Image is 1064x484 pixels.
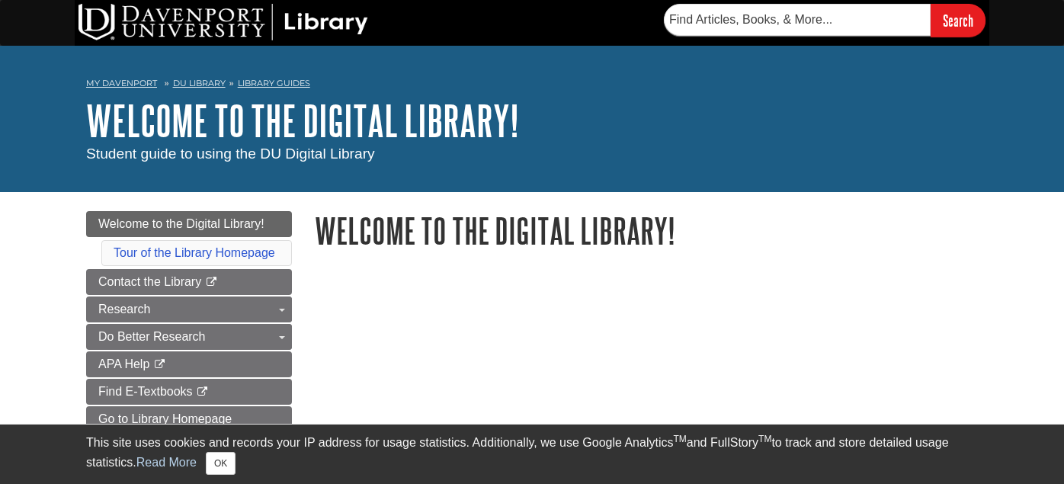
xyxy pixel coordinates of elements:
[153,360,166,370] i: This link opens in a new window
[86,211,292,237] a: Welcome to the Digital Library!
[664,4,985,37] form: Searches DU Library's articles, books, and more
[86,324,292,350] a: Do Better Research
[79,4,368,40] img: DU Library
[664,4,931,36] input: Find Articles, Books, & More...
[931,4,985,37] input: Search
[196,387,209,397] i: This link opens in a new window
[86,351,292,377] a: APA Help
[98,303,150,316] span: Research
[205,277,218,287] i: This link opens in a new window
[98,412,232,425] span: Go to Library Homepage
[86,269,292,295] a: Contact the Library
[86,77,157,90] a: My Davenport
[98,357,149,370] span: APA Help
[98,217,264,230] span: Welcome to the Digital Library!
[173,78,226,88] a: DU Library
[98,330,206,343] span: Do Better Research
[86,434,978,475] div: This site uses cookies and records your IP address for usage statistics. Additionally, we use Goo...
[86,296,292,322] a: Research
[136,456,197,469] a: Read More
[86,379,292,405] a: Find E-Textbooks
[206,452,236,475] button: Close
[86,73,978,98] nav: breadcrumb
[758,434,771,444] sup: TM
[238,78,310,88] a: Library Guides
[315,211,978,250] h1: Welcome to the Digital Library!
[86,97,519,144] a: Welcome to the Digital Library!
[114,246,275,259] a: Tour of the Library Homepage
[673,434,686,444] sup: TM
[86,146,375,162] span: Student guide to using the DU Digital Library
[98,275,201,288] span: Contact the Library
[86,406,292,432] a: Go to Library Homepage
[98,385,193,398] span: Find E-Textbooks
